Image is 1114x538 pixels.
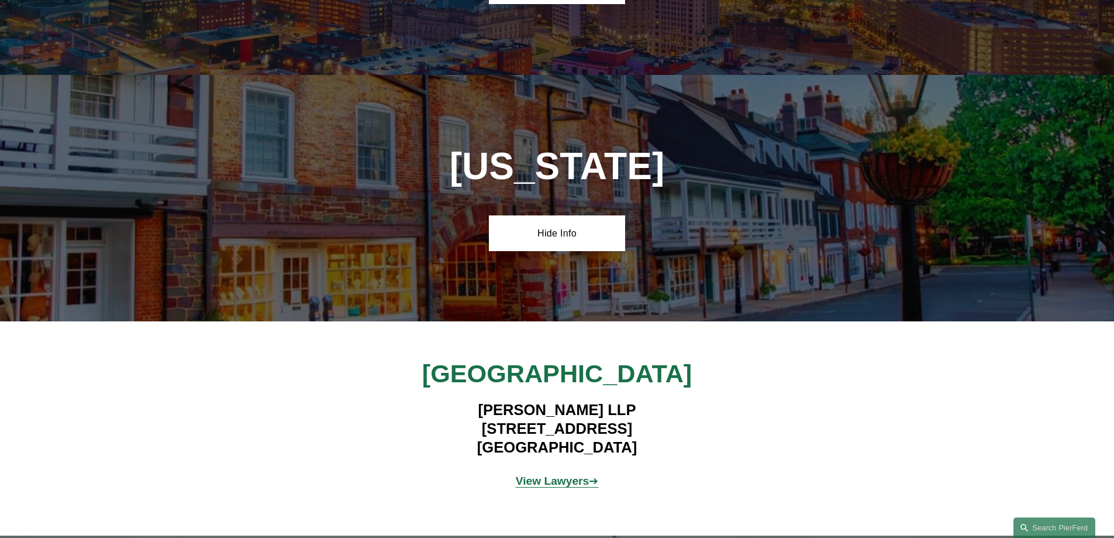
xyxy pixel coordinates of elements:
[516,475,599,487] a: View Lawyers➔
[516,475,599,487] span: ➔
[387,400,727,457] h4: [PERSON_NAME] LLP [STREET_ADDRESS] [GEOGRAPHIC_DATA]
[422,359,692,388] span: [GEOGRAPHIC_DATA]
[1013,518,1095,538] a: Search this site
[387,145,727,188] h1: [US_STATE]
[516,475,589,487] strong: View Lawyers
[489,215,625,251] a: Hide Info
